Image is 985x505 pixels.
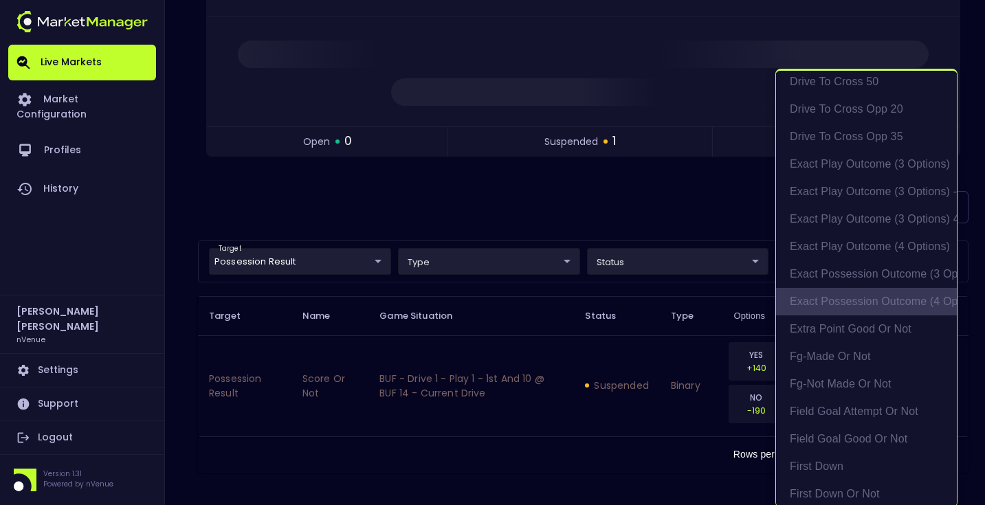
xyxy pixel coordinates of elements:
[776,150,957,178] li: exact play outcome (3 options)
[776,370,957,398] li: fg-not made or not
[776,343,957,370] li: fg-made or not
[776,233,957,260] li: exact play outcome (4 options)
[776,260,957,288] li: exact possession outcome (3 options)
[776,398,957,425] li: field goal attempt or not
[776,96,957,123] li: Drive to Cross Opp 20
[776,315,957,343] li: extra point good or not
[776,68,957,96] li: Drive to Cross 50
[776,123,957,150] li: Drive to Cross Opp 35
[776,205,957,233] li: exact play outcome (3 options) 4th and short - in FG position
[776,178,957,205] li: exact play outcome (3 options) - 4th and short - NOT in FG position
[776,453,957,480] li: First Down
[776,288,957,315] li: exact possession outcome (4 options)
[776,425,957,453] li: field goal good or not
